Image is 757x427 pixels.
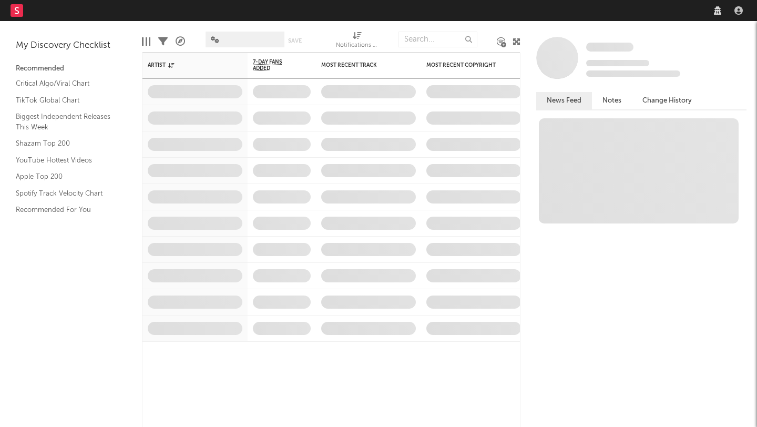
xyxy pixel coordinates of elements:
[536,92,592,109] button: News Feed
[288,38,302,44] button: Save
[321,62,400,68] div: Most Recent Track
[586,43,633,52] span: Some Artist
[148,62,227,68] div: Artist
[398,32,477,47] input: Search...
[176,26,185,57] div: A&R Pipeline
[16,171,116,182] a: Apple Top 200
[16,63,126,75] div: Recommended
[426,62,505,68] div: Most Recent Copyright
[158,26,168,57] div: Filters
[586,42,633,53] a: Some Artist
[586,60,649,66] span: Tracking Since: [DATE]
[336,39,378,52] div: Notifications (Artist)
[632,92,702,109] button: Change History
[16,138,116,149] a: Shazam Top 200
[16,78,116,89] a: Critical Algo/Viral Chart
[336,26,378,57] div: Notifications (Artist)
[16,39,126,52] div: My Discovery Checklist
[16,95,116,106] a: TikTok Global Chart
[253,59,295,72] span: 7-Day Fans Added
[592,92,632,109] button: Notes
[142,26,150,57] div: Edit Columns
[16,155,116,166] a: YouTube Hottest Videos
[586,70,680,77] span: 0 fans last week
[16,204,116,216] a: Recommended For You
[16,188,116,199] a: Spotify Track Velocity Chart
[16,111,116,133] a: Biggest Independent Releases This Week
